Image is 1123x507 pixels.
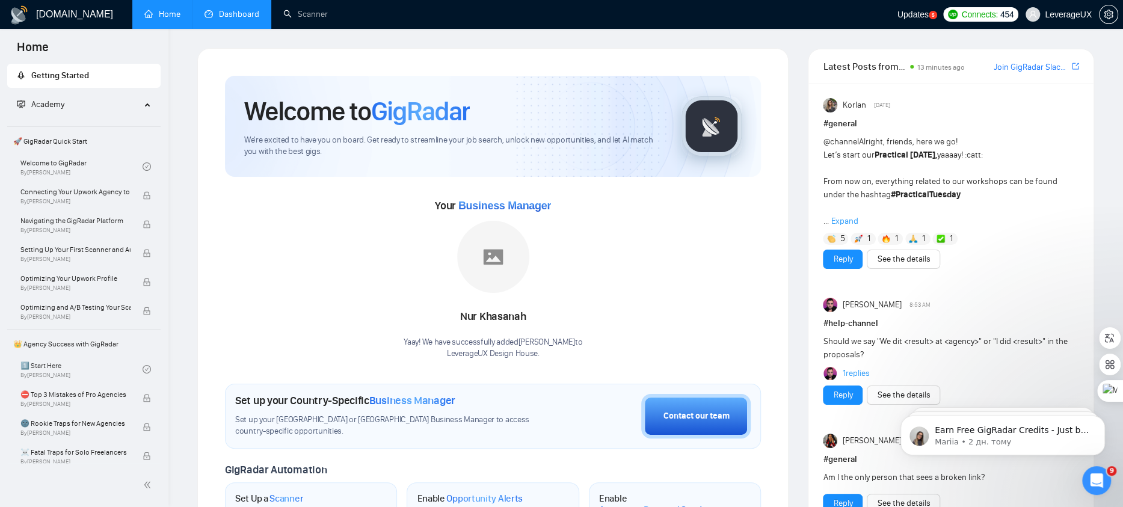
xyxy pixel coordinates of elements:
a: export [1072,61,1079,72]
a: setting [1099,10,1118,19]
span: lock [143,249,151,257]
span: lock [143,423,151,431]
img: ✅ [937,235,945,243]
img: 🔥 [882,235,890,243]
span: Updates [897,10,929,19]
h1: # general [823,117,1079,131]
span: lock [143,452,151,460]
button: See the details [867,250,940,269]
a: See the details [877,389,930,402]
span: [PERSON_NAME] [843,434,902,447]
span: Optimizing and A/B Testing Your Scanner for Better Results [20,301,131,313]
span: Academy [17,99,64,109]
img: Korlan [823,98,837,112]
img: placeholder.png [457,221,529,293]
span: By [PERSON_NAME] [20,313,131,321]
span: By [PERSON_NAME] [20,227,131,234]
span: 1 [895,233,898,245]
img: upwork-logo.png [948,10,958,19]
img: 🙏 [909,235,917,243]
span: Your [435,199,551,212]
span: 🌚 Rookie Traps for New Agencies [20,417,131,429]
img: 👏 [827,235,835,243]
span: Optimizing Your Upwork Profile [20,272,131,284]
a: homeHome [144,9,180,19]
span: Connecting Your Upwork Agency to GigRadar [20,186,131,198]
a: dashboardDashboard [205,9,259,19]
text: 5 [932,13,935,18]
h1: # help-channel [823,317,1079,330]
a: Welcome to GigRadarBy[PERSON_NAME] [20,153,143,180]
span: [DATE] [874,100,890,111]
h1: Welcome to [244,95,470,128]
span: check-circle [143,162,151,171]
span: Setting Up Your First Scanner and Auto-Bidder [20,244,131,256]
span: By [PERSON_NAME] [20,256,131,263]
p: LeverageUX Design House . [404,348,582,360]
a: Reply [833,253,852,266]
span: ⛔ Top 3 Mistakes of Pro Agencies [20,389,131,401]
span: user [1029,10,1037,19]
span: By [PERSON_NAME] [20,284,131,292]
span: lock [143,191,151,200]
a: See the details [877,253,930,266]
iframe: Intercom live chat [1082,466,1111,495]
span: Opportunity Alerts [446,493,523,505]
span: By [PERSON_NAME] [20,198,131,205]
a: searchScanner [283,9,328,19]
span: By [PERSON_NAME] [20,458,131,466]
button: Reply [823,250,863,269]
li: Getting Started [7,64,161,88]
button: See the details [867,386,940,405]
div: Yaay! We have successfully added [PERSON_NAME] to [404,337,582,360]
span: double-left [143,479,155,491]
span: Getting Started [31,70,89,81]
span: Business Manager [458,200,551,212]
span: [PERSON_NAME] [843,298,902,312]
span: By [PERSON_NAME] [20,429,131,437]
span: Am I the only person that sees a broken link? [823,472,984,482]
div: Nur Khasanah [404,307,582,327]
span: Set up your [GEOGRAPHIC_DATA] or [GEOGRAPHIC_DATA] Business Manager to access country-specific op... [235,414,544,437]
a: Reply [833,389,852,402]
span: Home [7,38,58,64]
img: 🚀 [854,235,863,243]
span: lock [143,220,151,229]
span: Academy [31,99,64,109]
img: Rodrigo Nask [823,367,837,380]
span: lock [143,278,151,286]
span: fund-projection-screen [17,100,25,108]
h1: Enable [417,493,523,505]
button: setting [1099,5,1118,24]
span: 1 [922,233,925,245]
a: Join GigRadar Slack Community [994,61,1069,74]
span: ☠️ Fatal Traps for Solo Freelancers [20,446,131,458]
span: 1 [867,233,870,245]
span: check-circle [143,365,151,373]
span: Korlan [843,99,866,112]
img: gigradar-logo.png [681,96,742,156]
span: rocket [17,71,25,79]
button: Reply [823,386,863,405]
span: lock [143,307,151,315]
span: Scanner [269,493,303,505]
span: setting [1100,10,1118,19]
span: Business Manager [369,394,455,407]
h1: Set up your Country-Specific [235,394,455,407]
span: 👑 Agency Success with GigRadar [8,332,159,356]
strong: #PracticalTuesday [890,189,960,200]
span: Latest Posts from the GigRadar Community [823,59,906,74]
a: 5 [929,11,937,19]
span: Navigating the GigRadar Platform [20,215,131,227]
span: GigRadar Automation [225,463,327,476]
span: 8:53 AM [909,300,931,310]
span: export [1072,61,1079,71]
span: Should we say "We dit <result> at <agency>" or "I did <result>" in the proposals? [823,336,1067,360]
a: 1️⃣ Start HereBy[PERSON_NAME] [20,356,143,383]
span: 🚀 GigRadar Quick Start [8,129,159,153]
img: Rodrigo Nask [823,298,837,312]
span: 13 minutes ago [917,63,965,72]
